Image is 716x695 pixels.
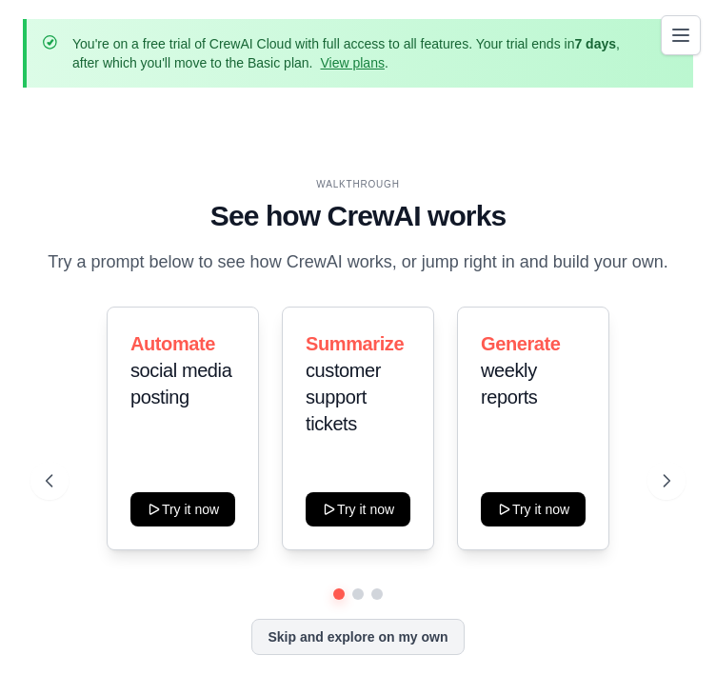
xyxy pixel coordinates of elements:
[661,15,701,55] button: Toggle navigation
[481,333,561,354] span: Generate
[481,492,586,526] button: Try it now
[46,177,670,191] div: WALKTHROUGH
[130,333,215,354] span: Automate
[46,248,670,276] p: Try a prompt below to see how CrewAI works, or jump right in and build your own.
[306,333,404,354] span: Summarize
[481,360,537,407] span: weekly reports
[306,492,410,526] button: Try it now
[320,55,384,70] a: View plans
[130,360,231,407] span: social media posting
[46,199,670,233] h1: See how CrewAI works
[574,36,616,51] strong: 7 days
[72,34,647,72] p: You're on a free trial of CrewAI Cloud with full access to all features. Your trial ends in , aft...
[130,492,235,526] button: Try it now
[251,619,464,655] button: Skip and explore on my own
[306,360,381,434] span: customer support tickets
